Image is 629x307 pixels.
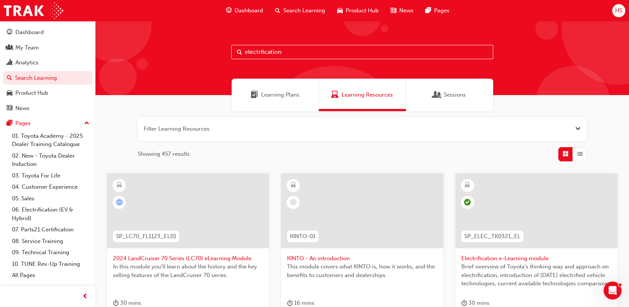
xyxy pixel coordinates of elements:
span: Dashboard [235,6,263,15]
div: News [15,104,30,113]
a: 06. Electrification (EV & Hybrid) [9,204,92,224]
span: KINTO - An introduction [287,254,437,263]
div: Dashboard [15,28,44,37]
input: Search... [231,45,493,59]
a: 04. Customer Experience [9,181,92,193]
span: news-icon [391,6,396,15]
a: 03. Toyota For Life [9,170,92,182]
span: Search [237,48,242,57]
a: 05. Sales [9,193,92,204]
span: Showing 457 results [138,150,190,158]
span: Sessions [444,91,466,99]
a: 08. Service Training [9,235,92,247]
span: news-icon [7,105,12,112]
span: search-icon [275,6,280,15]
a: 01. Toyota Academy - 2025 Dealer Training Catalogue [9,130,92,150]
div: My Team [15,43,39,52]
a: Learning ResourcesLearning Resources [319,79,406,111]
span: guage-icon [7,29,12,36]
span: up-icon [84,119,89,128]
a: 09. Technical Training [9,247,92,258]
a: pages-iconPages [419,3,455,18]
span: search-icon [7,75,12,82]
button: Pages [3,116,92,130]
span: learningRecordVerb_NONE-icon [290,199,297,206]
span: Sessions [433,91,441,99]
button: Open the filter [575,125,581,133]
div: Product Hub [15,89,48,97]
iframe: Intercom live chat [604,282,622,300]
button: HS [612,4,625,17]
span: learningRecordVerb_ATTEMPT-icon [116,199,123,206]
span: people-icon [7,45,12,51]
a: 07. Parts21 Certification [9,224,92,235]
span: KINTO-01 [290,232,315,241]
a: Dashboard [3,25,92,39]
span: SP_ELEC_TK0321_EL [464,232,520,241]
span: chart-icon [7,60,12,66]
a: search-iconSearch Learning [269,3,331,18]
span: Learning Plans [251,91,258,99]
span: pages-icon [425,6,431,15]
a: news-iconNews [385,3,419,18]
span: Learning Resources [342,91,393,99]
a: Search Learning [3,71,92,85]
span: guage-icon [226,6,232,15]
a: Learning PlansLearning Plans [232,79,319,111]
a: My Team [3,41,92,55]
span: Pages [434,6,449,15]
div: Pages [15,119,31,128]
span: This module covers what KINTO is, how it works, and the benefits to customers and dealerships. [287,262,437,279]
a: 10. TUNE Rev-Up Training [9,258,92,270]
span: prev-icon [82,292,88,301]
a: guage-iconDashboard [220,3,269,18]
span: learningResourceType_ELEARNING-icon [291,180,296,190]
span: HS [615,6,622,15]
span: learningResourceType_ELEARNING-icon [465,180,470,190]
img: Trak [4,2,63,19]
a: All Pages [9,270,92,281]
span: Product Hub [346,6,379,15]
span: In this module you'll learn about the history and the key selling features of the LandCruiser 70 ... [113,262,263,279]
span: Electrification e-Learning module [461,254,611,263]
a: car-iconProduct Hub [331,3,385,18]
span: List [577,150,583,158]
span: learningResourceType_ELEARNING-icon [117,180,122,190]
a: SessionsSessions [406,79,493,111]
span: learningRecordVerb_COMPLETE-icon [464,199,471,206]
span: Learning Resources [331,91,339,99]
span: Search Learning [283,6,325,15]
span: Brief overview of Toyota’s thinking way and approach on electrification, introduction of [DATE] e... [461,262,611,288]
span: 2024 LandCruiser 70 Series (LC70) eLearning Module [113,254,263,263]
span: News [399,6,413,15]
a: Analytics [3,56,92,70]
span: pages-icon [7,120,12,127]
span: Learning Plans [261,91,299,99]
a: Product Hub [3,86,92,100]
div: Analytics [15,58,39,67]
span: Grid [563,150,568,158]
span: SP_LC70_FL1123_EL01 [116,232,176,241]
button: DashboardMy TeamAnalyticsSearch LearningProduct HubNews [3,24,92,116]
a: 02. New - Toyota Dealer Induction [9,150,92,170]
a: News [3,101,92,115]
span: car-icon [7,90,12,97]
span: car-icon [337,6,343,15]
